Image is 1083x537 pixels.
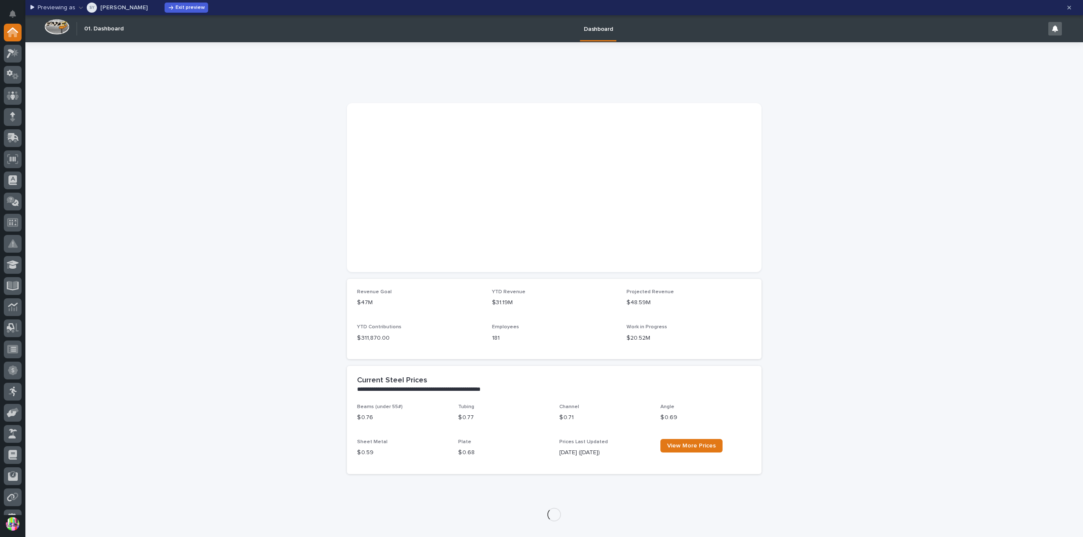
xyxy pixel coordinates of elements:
[667,443,716,449] span: View More Prices
[580,15,616,40] a: Dashboard
[11,10,22,24] div: Notifications
[627,334,751,343] p: $20.52M
[42,15,71,43] a: Workspace Logo
[357,289,392,294] span: Revenue Goal
[492,298,617,307] p: $31.19M
[100,5,148,11] p: [PERSON_NAME]
[44,19,69,35] img: Workspace Logo
[458,413,549,422] p: $ 0.77
[492,334,617,343] p: 181
[660,413,751,422] p: $ 0.69
[357,413,448,422] p: $ 0.76
[84,25,124,33] h2: 01. Dashboard
[357,448,448,457] p: $ 0.59
[357,404,403,409] span: Beams (under 55#)
[176,5,205,10] span: Exit preview
[357,298,482,307] p: $47M
[357,439,388,444] span: Sheet Metal
[559,413,650,422] p: $ 0.71
[492,324,519,330] span: Employees
[458,448,549,457] p: $ 0.68
[584,15,613,33] p: Dashboard
[357,334,482,343] p: $ 311,870.00
[660,404,674,409] span: Angle
[165,3,208,13] button: Exit preview
[627,289,674,294] span: Projected Revenue
[79,1,148,14] button: Spenser Yoder[PERSON_NAME]
[559,439,608,444] span: Prices Last Updated
[458,439,471,444] span: Plate
[4,515,22,533] button: users-avatar
[660,439,723,452] a: View More Prices
[458,404,474,409] span: Tubing
[559,404,579,409] span: Channel
[627,324,667,330] span: Work in Progress
[357,376,427,385] h2: Current Steel Prices
[559,448,650,457] p: [DATE] ([DATE])
[38,4,75,11] p: Previewing as
[627,298,751,307] p: $48.59M
[89,3,94,13] div: Spenser Yoder
[357,324,401,330] span: YTD Contributions
[4,5,22,23] button: Notifications
[492,289,525,294] span: YTD Revenue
